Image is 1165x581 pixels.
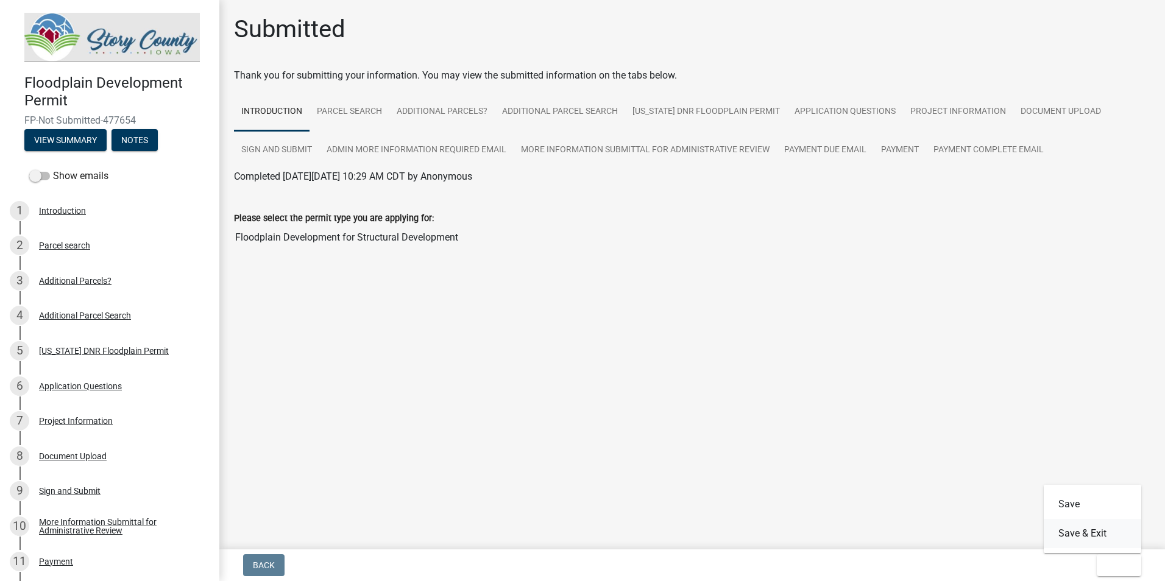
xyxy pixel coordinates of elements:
[10,552,29,571] div: 11
[234,131,319,170] a: Sign and Submit
[10,516,29,536] div: 10
[39,518,200,535] div: More Information Submittal for Administrative Review
[234,68,1150,83] div: Thank you for submitting your information. You may view the submitted information on the tabs below.
[234,15,345,44] h1: Submitted
[39,557,73,566] div: Payment
[1013,93,1108,132] a: Document Upload
[1044,485,1141,553] div: Exit
[234,171,472,182] span: Completed [DATE][DATE] 10:29 AM CDT by Anonymous
[1044,519,1141,548] button: Save & Exit
[39,417,113,425] div: Project Information
[926,131,1051,170] a: Payment Complete Email
[39,206,86,215] div: Introduction
[253,560,275,570] span: Back
[389,93,495,132] a: Additional Parcels?
[24,74,210,110] h4: Floodplain Development Permit
[310,93,389,132] a: Parcel search
[10,341,29,361] div: 5
[24,114,195,126] span: FP-Not Submitted-477654
[10,411,29,431] div: 7
[903,93,1013,132] a: Project Information
[319,131,514,170] a: Admin More Information Required Email
[10,481,29,501] div: 9
[10,306,29,325] div: 4
[39,311,131,320] div: Additional Parcel Search
[39,452,107,460] div: Document Upload
[234,93,310,132] a: Introduction
[10,271,29,290] div: 3
[10,376,29,396] div: 6
[39,347,169,355] div: [US_STATE] DNR Floodplain Permit
[29,169,108,183] label: Show emails
[234,214,434,223] label: Please select the permit type you are applying for:
[24,13,200,62] img: Story County, Iowa
[495,93,625,132] a: Additional Parcel Search
[777,131,874,170] a: Payment Due Email
[112,136,158,146] wm-modal-confirm: Notes
[874,131,926,170] a: Payment
[39,487,101,495] div: Sign and Submit
[514,131,777,170] a: More Information Submittal for Administrative Review
[39,382,122,390] div: Application Questions
[24,136,107,146] wm-modal-confirm: Summary
[112,129,158,151] button: Notes
[10,236,29,255] div: 2
[243,554,285,576] button: Back
[24,129,107,151] button: View Summary
[787,93,903,132] a: Application Questions
[1044,490,1141,519] button: Save
[10,446,29,466] div: 8
[625,93,787,132] a: [US_STATE] DNR Floodplain Permit
[1107,560,1124,570] span: Exit
[10,201,29,220] div: 1
[1097,554,1141,576] button: Exit
[39,241,90,250] div: Parcel search
[39,276,112,285] div: Additional Parcels?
